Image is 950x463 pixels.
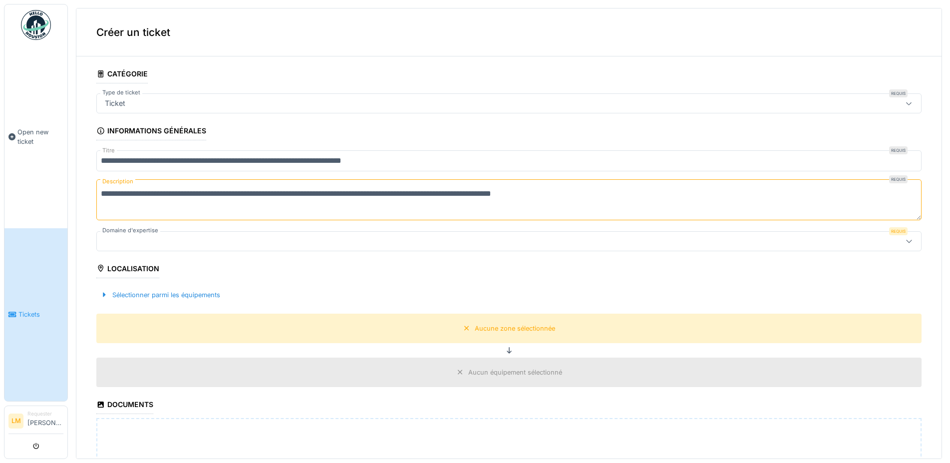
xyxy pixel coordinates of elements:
li: LM [8,414,23,429]
div: Aucune zone sélectionnée [475,324,555,333]
img: Badge_color-CXgf-gQk.svg [21,10,51,40]
div: Localisation [96,261,159,278]
label: Titre [100,146,117,155]
div: Requis [889,89,908,97]
label: Type de ticket [100,88,142,97]
a: LM Requester[PERSON_NAME] [8,410,63,434]
label: Domaine d'expertise [100,226,160,235]
div: Aucun équipement sélectionné [468,368,562,377]
div: Requis [889,227,908,235]
div: Requester [27,410,63,418]
div: Créer un ticket [76,8,942,56]
div: Requis [889,175,908,183]
li: [PERSON_NAME] [27,410,63,432]
div: Informations générales [96,123,206,140]
div: Documents [96,397,153,414]
div: Ticket [101,98,129,109]
span: Open new ticket [17,127,63,146]
div: Catégorie [96,66,148,83]
label: Description [100,175,135,188]
span: Tickets [18,310,63,319]
a: Tickets [4,228,67,402]
a: Open new ticket [4,45,67,228]
div: Sélectionner parmi les équipements [96,288,224,302]
div: Requis [889,146,908,154]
